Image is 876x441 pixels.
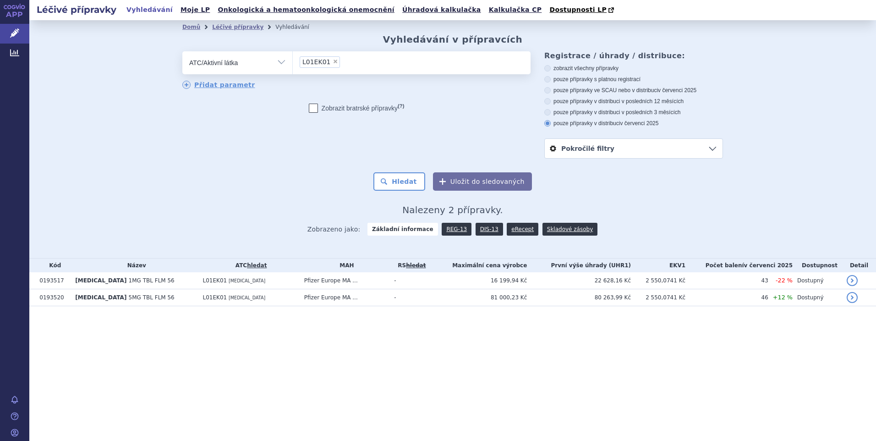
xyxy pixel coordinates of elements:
[527,259,631,272] th: První výše úhrady (UHR1)
[203,294,227,301] span: L01EK01
[406,262,426,269] del: hledat
[400,4,484,16] a: Úhradová kalkulačka
[545,139,723,158] a: Pokročilé filtry
[793,272,842,289] td: Dostupný
[620,120,658,127] span: v červenci 2025
[544,98,723,105] label: pouze přípravky v distribuci v posledních 12 měsících
[129,277,175,284] span: 1MG TBL FLM 56
[229,295,265,300] span: [MEDICAL_DATA]
[178,4,213,16] a: Moje LP
[71,259,198,272] th: Název
[793,259,842,272] th: Dostupnost
[476,223,503,236] a: DIS-13
[383,34,523,45] h2: Vyhledávání v přípravcích
[35,259,71,272] th: Kód
[402,204,503,215] span: Nalezeny 2 přípravky.
[309,104,405,113] label: Zobrazit bratrské přípravky
[507,223,538,236] a: eRecept
[776,277,793,284] span: -22 %
[847,275,858,286] a: detail
[842,259,876,272] th: Detail
[35,272,71,289] td: 0193517
[430,259,527,272] th: Maximální cena výrobce
[433,172,532,191] button: Uložit do sledovaných
[343,56,348,67] input: L01EK01
[544,65,723,72] label: zobrazit všechny přípravky
[773,294,793,301] span: +12 %
[182,24,200,30] a: Domů
[544,120,723,127] label: pouze přípravky v distribuci
[744,262,793,269] span: v červenci 2025
[631,289,685,306] td: 2 550,0741 Kč
[389,259,429,272] th: RS
[847,292,858,303] a: detail
[631,259,685,272] th: EKV1
[75,294,126,301] span: [MEDICAL_DATA]
[367,223,438,236] strong: Základní informace
[685,289,768,306] td: 46
[212,24,263,30] a: Léčivé přípravky
[486,4,545,16] a: Kalkulačka CP
[333,59,338,64] span: ×
[406,262,426,269] a: vyhledávání neobsahuje žádnou platnou referenční skupinu
[182,81,255,89] a: Přidat parametr
[300,259,390,272] th: MAH
[544,109,723,116] label: pouze přípravky v distribuci v posledních 3 měsících
[129,294,175,301] span: 5MG TBL FLM 56
[35,289,71,306] td: 0193520
[544,76,723,83] label: pouze přípravky s platnou registrací
[389,272,429,289] td: -
[527,272,631,289] td: 22 628,16 Kč
[430,272,527,289] td: 16 199,94 Kč
[203,277,227,284] span: L01EK01
[389,289,429,306] td: -
[685,272,768,289] td: 43
[631,272,685,289] td: 2 550,0741 Kč
[549,6,607,13] span: Dostupnosti LP
[247,262,267,269] a: hledat
[124,4,175,16] a: Vyhledávání
[215,4,397,16] a: Onkologická a hematoonkologická onemocnění
[75,277,126,284] span: [MEDICAL_DATA]
[527,289,631,306] td: 80 263,99 Kč
[544,51,723,60] h3: Registrace / úhrady / distribuce:
[300,272,390,289] td: Pfizer Europe MA ...
[229,278,265,283] span: [MEDICAL_DATA]
[793,289,842,306] td: Dostupný
[685,259,793,272] th: Počet balení
[430,289,527,306] td: 81 000,23 Kč
[442,223,471,236] a: REG-13
[307,223,361,236] span: Zobrazeno jako:
[275,20,321,34] li: Vyhledávání
[547,4,619,17] a: Dostupnosti LP
[300,289,390,306] td: Pfizer Europe MA ...
[302,59,330,65] span: L01EK01
[542,223,597,236] a: Skladové zásoby
[373,172,425,191] button: Hledat
[544,87,723,94] label: pouze přípravky ve SCAU nebo v distribuci
[198,259,300,272] th: ATC
[29,3,124,16] h2: Léčivé přípravky
[658,87,696,94] span: v červenci 2025
[398,103,404,109] abbr: (?)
